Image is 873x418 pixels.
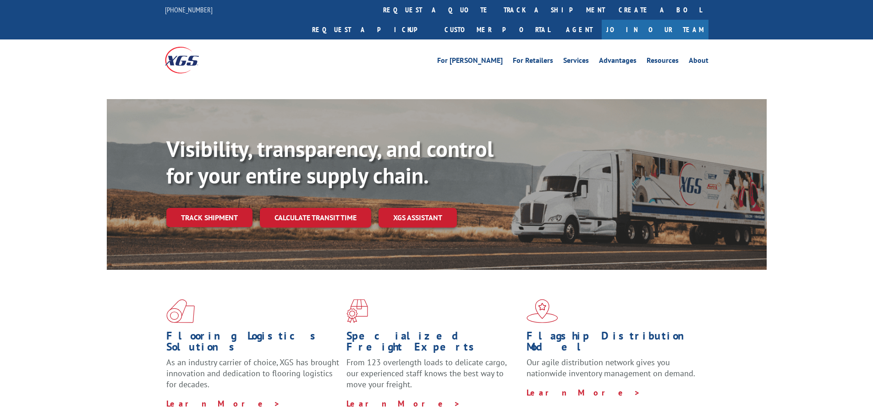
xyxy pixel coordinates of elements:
[438,20,557,39] a: Customer Portal
[346,299,368,323] img: xgs-icon-focused-on-flooring-red
[346,357,520,398] p: From 123 overlength loads to delicate cargo, our experienced staff knows the best way to move you...
[166,134,494,189] b: Visibility, transparency, and control for your entire supply chain.
[305,20,438,39] a: Request a pickup
[527,299,558,323] img: xgs-icon-flagship-distribution-model-red
[689,57,708,67] a: About
[527,357,695,379] span: Our agile distribution network gives you nationwide inventory management on demand.
[379,208,457,228] a: XGS ASSISTANT
[166,357,339,390] span: As an industry carrier of choice, XGS has brought innovation and dedication to flooring logistics...
[527,330,700,357] h1: Flagship Distribution Model
[437,57,503,67] a: For [PERSON_NAME]
[513,57,553,67] a: For Retailers
[166,398,280,409] a: Learn More >
[346,398,461,409] a: Learn More >
[346,330,520,357] h1: Specialized Freight Experts
[527,387,641,398] a: Learn More >
[166,299,195,323] img: xgs-icon-total-supply-chain-intelligence-red
[557,20,602,39] a: Agent
[563,57,589,67] a: Services
[166,330,340,357] h1: Flooring Logistics Solutions
[599,57,637,67] a: Advantages
[647,57,679,67] a: Resources
[260,208,371,228] a: Calculate transit time
[602,20,708,39] a: Join Our Team
[166,208,253,227] a: Track shipment
[165,5,213,14] a: [PHONE_NUMBER]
